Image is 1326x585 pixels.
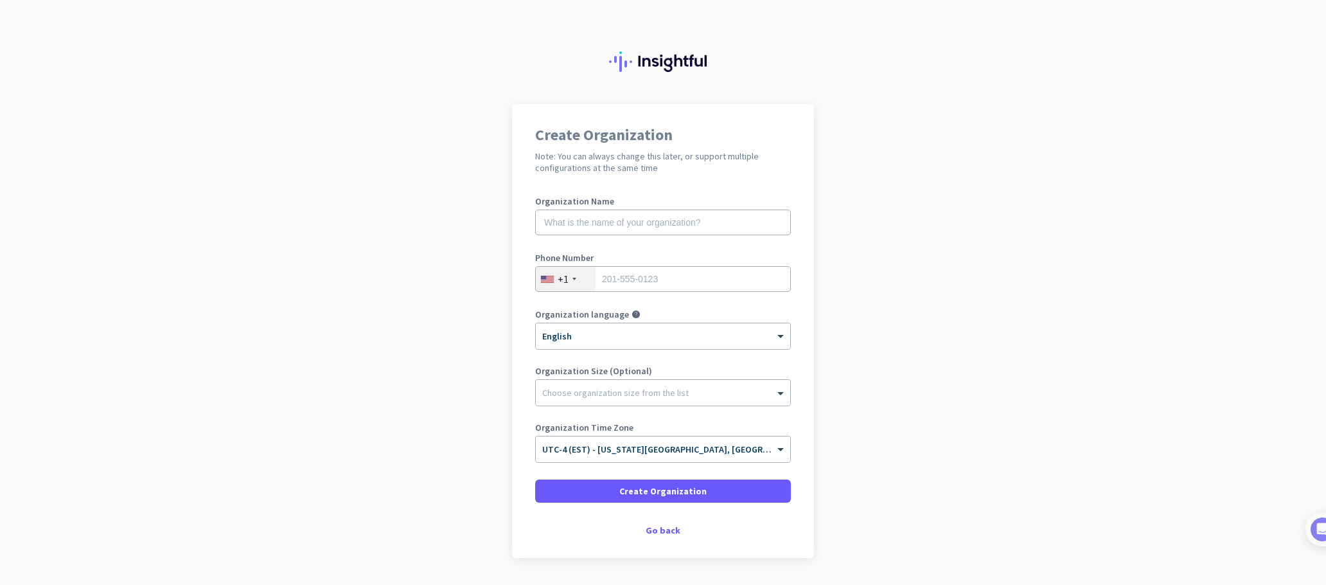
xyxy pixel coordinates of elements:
h2: Note: You can always change this later, or support multiple configurations at the same time [535,150,791,174]
input: 201-555-0123 [535,266,791,292]
button: Create Organization [535,480,791,503]
div: +1 [558,273,569,285]
label: Organization Name [535,197,791,206]
div: Go back [535,526,791,535]
label: Organization Size (Optional) [535,366,791,375]
label: Phone Number [535,253,791,262]
h1: Create Organization [535,127,791,143]
span: Create Organization [619,485,707,498]
img: Insightful [609,51,717,72]
label: Organization language [535,310,629,319]
i: help [632,310,641,319]
label: Organization Time Zone [535,423,791,432]
input: What is the name of your organization? [535,210,791,235]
